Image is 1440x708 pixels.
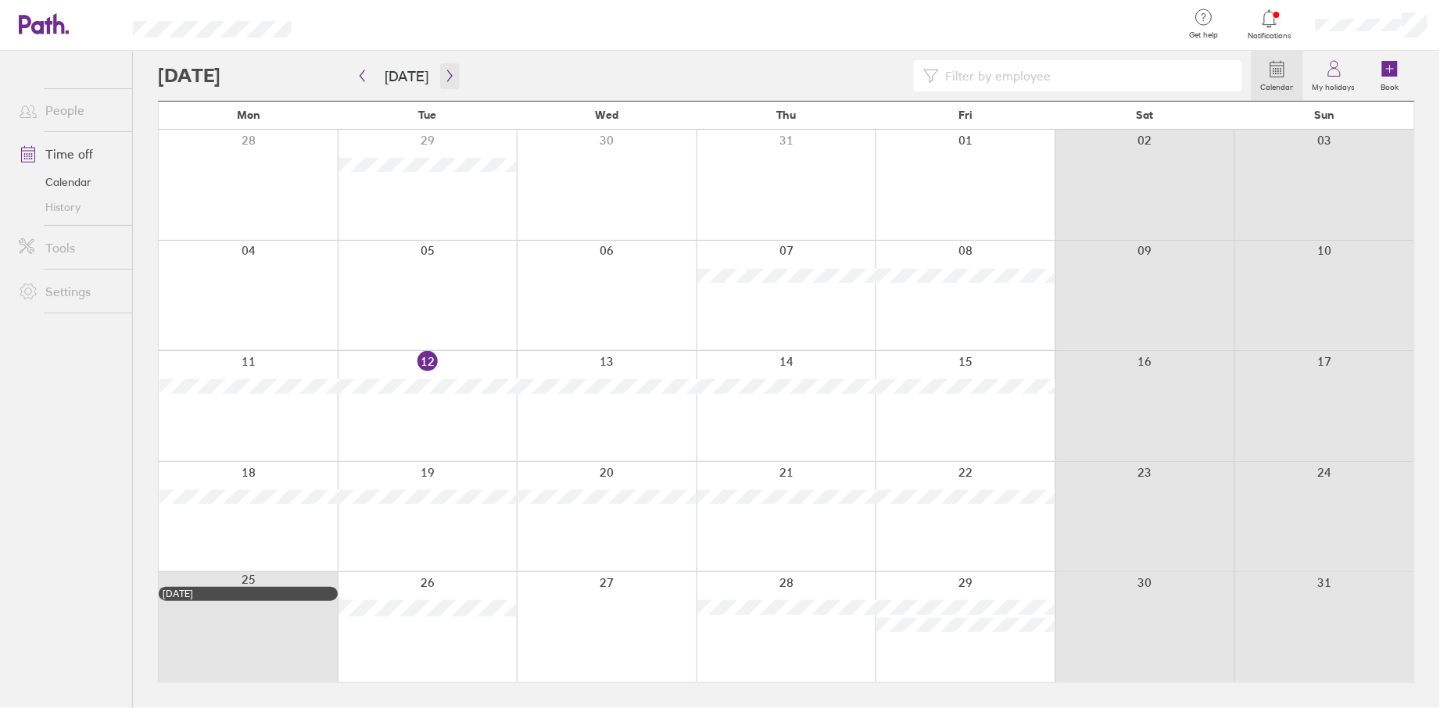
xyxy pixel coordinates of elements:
label: Book [1372,78,1409,92]
label: Calendar [1252,78,1303,92]
a: Book [1365,51,1415,101]
a: Calendar [1252,51,1303,101]
a: People [6,95,132,126]
a: History [6,195,132,220]
span: Get help [1178,30,1229,40]
a: Settings [6,276,132,307]
span: Wed [596,109,619,121]
label: My holidays [1303,78,1365,92]
span: Mon [237,109,260,121]
a: Calendar [6,170,132,195]
a: Tools [6,232,132,263]
input: Filter by employee [939,61,1233,91]
span: Fri [958,109,973,121]
span: Thu [776,109,796,121]
div: [DATE] [163,588,334,599]
a: Time off [6,138,132,170]
span: Sat [1137,109,1154,121]
span: Sun [1314,109,1334,121]
button: [DATE] [372,63,441,89]
a: My holidays [1303,51,1365,101]
a: Notifications [1245,8,1295,41]
span: Notifications [1245,31,1295,41]
span: Tue [419,109,437,121]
